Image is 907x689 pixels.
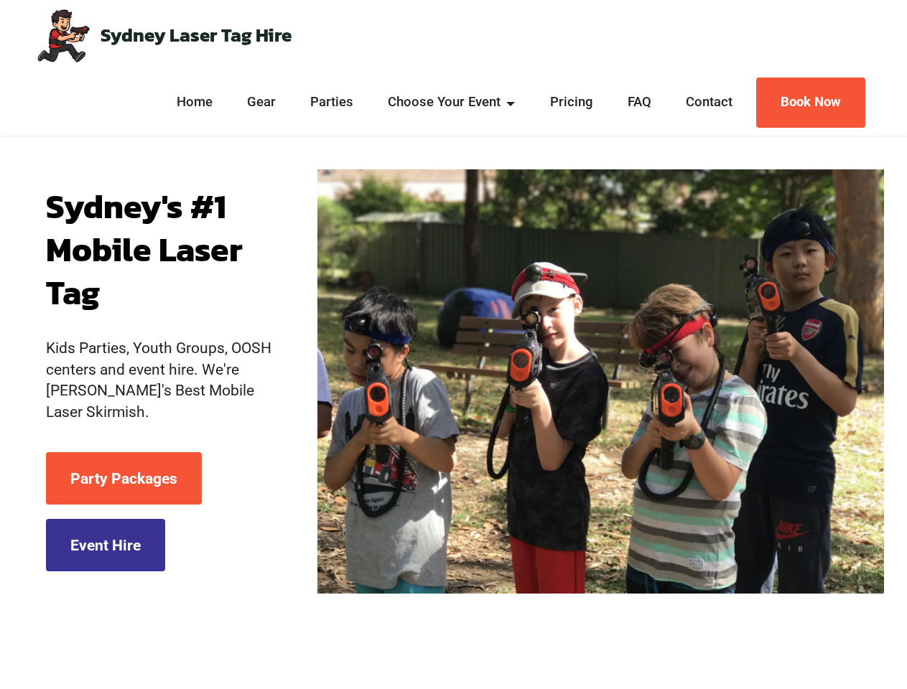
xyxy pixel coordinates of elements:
[317,169,884,594] img: Epic Laser Tag Parties Sydney
[34,7,91,63] img: Mobile Laser Tag Parties Sydney
[46,337,271,422] p: Kids Parties, Youth Groups, OOSH centers and event hire. We're [PERSON_NAME]'s Best Mobile Laser ...
[46,519,165,571] a: Event Hire
[101,26,292,44] a: Sydney Laser Tag Hire
[546,93,597,112] a: Pricing
[46,452,202,505] a: Party Packages
[307,93,358,112] a: Parties
[682,93,736,112] a: Contact
[243,93,280,112] a: Gear
[756,78,865,128] a: Book Now
[172,93,216,112] a: Home
[46,182,243,318] strong: Sydney's #1 Mobile Laser Tag
[384,93,519,112] a: Choose Your Event
[623,93,655,112] a: FAQ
